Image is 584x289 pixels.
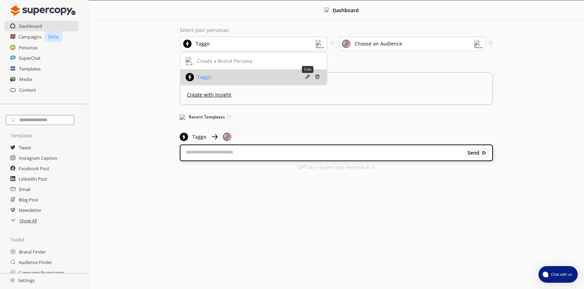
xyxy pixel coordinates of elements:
div: Choose an Audience [355,41,402,47]
a: Tweet [19,142,31,153]
h3: Market Insight [180,60,493,71]
div: Create a Brand Persona [195,58,252,64]
img: Tooltip Icon [489,41,493,45]
button: atlas-launcher [538,266,578,283]
span: Chat with us [548,272,574,277]
img: Dropdown Icon [316,40,324,48]
p: GPT 4o + Supercopy Persona-AI 3 [298,165,375,170]
p: Select your personas: [180,27,493,33]
img: Popular Templates [180,114,185,120]
a: Dashboard [19,21,42,31]
a: Media [19,74,32,84]
a: Newsletter [19,205,41,215]
b: Send [468,150,479,156]
img: Close [180,133,188,141]
a: Show All [19,215,37,226]
a: LinkedIn Post [19,174,47,184]
h3: Recent Templates [180,112,493,122]
u: Create with Insight [187,89,486,98]
img: Dropdown Icon [474,40,482,48]
span: Edit [302,66,314,73]
img: Close [10,278,15,282]
div: Taggo [195,74,211,80]
img: Close [223,133,231,141]
p: Please select your audience. [187,80,486,85]
a: Personas [19,42,38,53]
img: Audience Icon [342,40,350,48]
p: Taggo [192,134,206,140]
div: Taggo [196,41,210,47]
a: Campaign Brainstorm [19,267,64,278]
a: Content [19,85,36,95]
img: Close [482,150,487,155]
img: Close [210,133,219,141]
img: Close [324,7,329,12]
a: Campaigns [18,32,41,42]
img: Tooltip Icon [227,115,231,119]
b: Dashboard [333,7,359,14]
a: Templates [19,64,41,74]
img: Delete Icon [315,74,320,79]
a: Facebook Post [19,163,49,174]
img: Tooltip Icon [330,41,334,45]
img: Brand Icon [186,73,194,81]
a: Brand Finder [19,247,46,257]
a: Email [19,184,30,195]
img: Add Icon [186,57,194,65]
a: Blog Post [19,195,38,205]
a: Audience Finder [19,257,52,267]
a: SuperChat [19,53,41,63]
img: Brand Icon [183,40,192,48]
img: Edit Icon [305,74,310,79]
img: Close [10,3,75,17]
a: Instagram Caption [19,153,57,163]
p: Beta [45,31,62,42]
